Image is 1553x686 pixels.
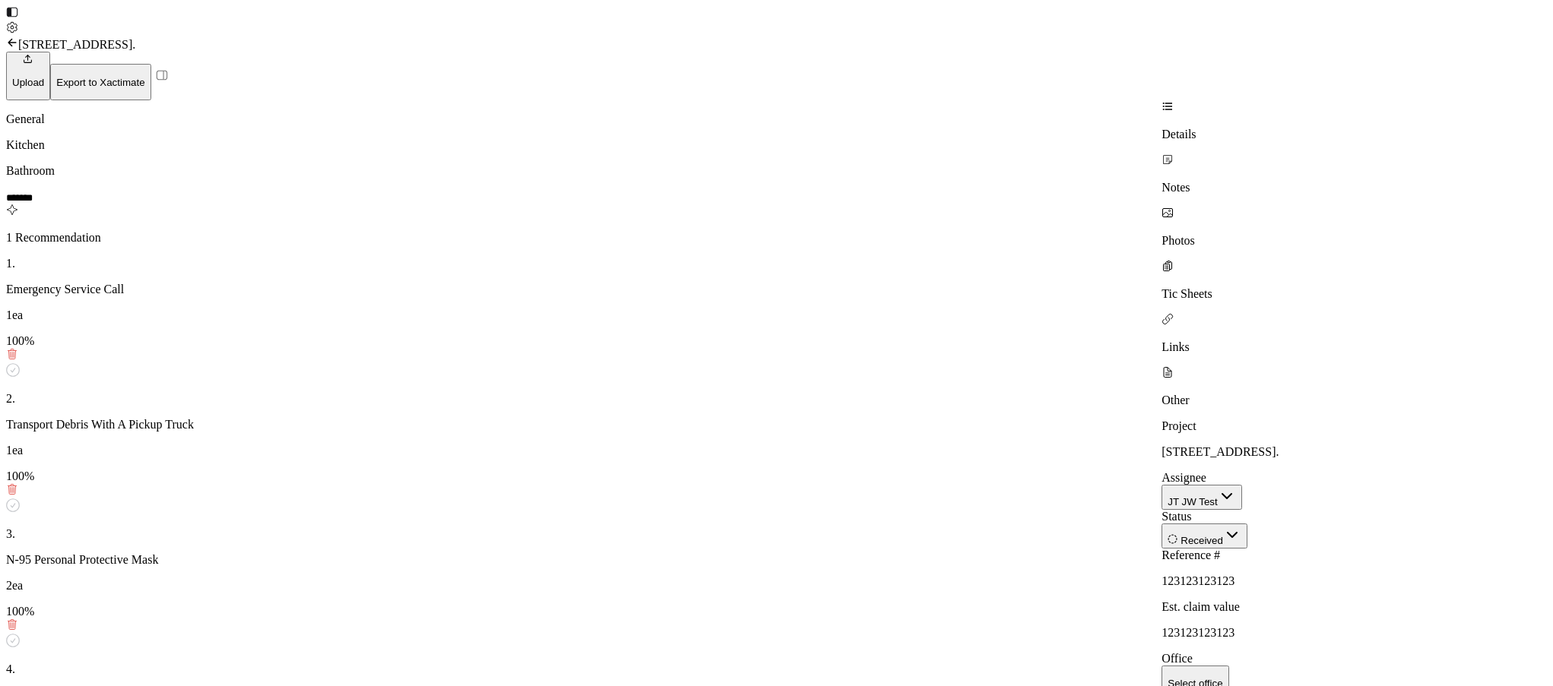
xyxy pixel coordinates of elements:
label: Reference # [1162,548,1220,561]
p: 123123123123 [1162,626,1547,640]
p: 1ea [6,444,1162,457]
p: Bathroom [6,164,1162,178]
button: Upload [6,52,50,100]
p: Transport Debris With A Pickup Truck [6,418,1162,432]
p: 4 . [6,662,1162,676]
p: 1 . [6,257,1162,270]
label: Status [1162,510,1191,523]
p: [STREET_ADDRESS]. [1162,445,1547,459]
p: 2 . [6,392,1162,406]
span: 100 % [6,469,34,482]
p: 1ea [6,308,1162,322]
img: right-panel.svg [151,65,173,86]
p: 1 Recommendation [6,231,1162,245]
p: 123123123123 [1162,574,1547,588]
p: Upload [12,77,44,88]
label: Assignee [1162,471,1206,484]
p: Photos [1162,234,1547,248]
button: Export to Xactimate [50,64,151,100]
p: Notes [1162,181,1547,194]
p: Other [1162,394,1547,407]
p: Links [1162,340,1547,354]
p: 3 . [6,527,1162,541]
label: [STREET_ADDRESS]. [18,38,135,51]
label: Est. claim value [1162,600,1240,613]
label: Project [1162,419,1196,432]
p: 2ea [6,579,1162,593]
span: 100 % [6,334,34,347]
label: Office [1162,652,1193,665]
p: Details [1162,128,1547,141]
span: 100 % [6,605,34,618]
p: N-95 Personal Protective Mask [6,553,1162,567]
p: Export to Xactimate [56,77,144,88]
p: Tic Sheets [1162,287,1547,301]
p: Emergency Service Call [6,283,1162,296]
p: General [6,112,1162,126]
img: toggle sidebar [6,6,18,18]
p: Kitchen [6,138,1162,152]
